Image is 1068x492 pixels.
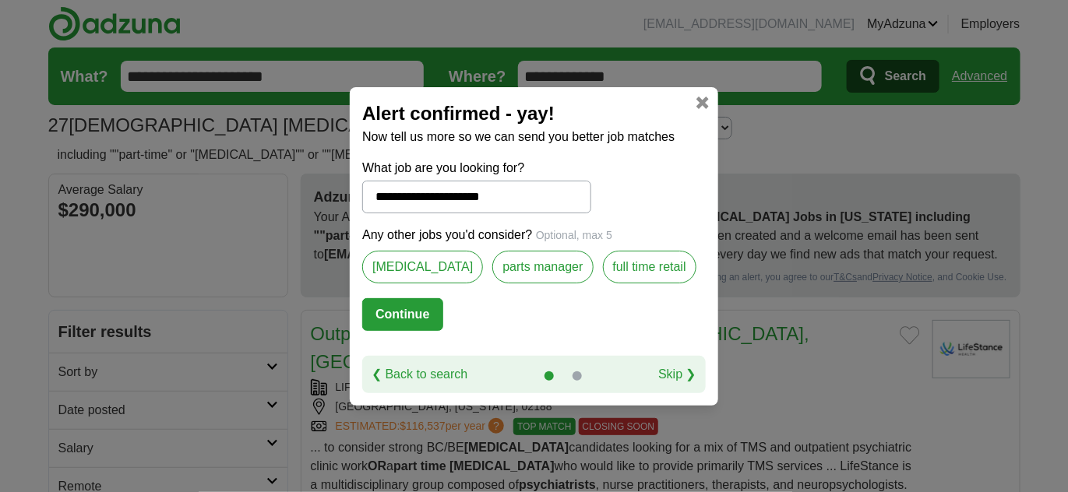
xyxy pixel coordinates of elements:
[603,251,696,283] label: full time retail
[362,100,706,128] h2: Alert confirmed - yay!
[372,365,467,384] a: ❮ Back to search
[362,251,483,283] label: [MEDICAL_DATA]
[362,298,442,331] button: Continue
[362,128,706,146] p: Now tell us more so we can send you better job matches
[536,229,612,241] span: Optional, max 5
[362,226,706,244] p: Any other jobs you'd consider?
[362,159,591,177] label: What job are you looking for?
[658,365,696,384] a: Skip ❯
[492,251,593,283] label: parts manager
